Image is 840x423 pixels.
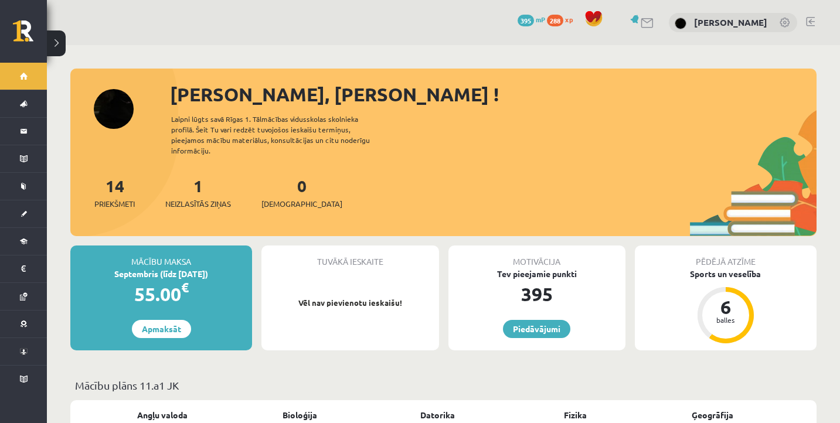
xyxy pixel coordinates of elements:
[536,15,545,24] span: mP
[165,175,231,210] a: 1Neizlasītās ziņas
[171,114,390,156] div: Laipni lūgts savā Rīgas 1. Tālmācības vidusskolas skolnieka profilā. Šeit Tu vari redzēt tuvojošo...
[694,16,767,28] a: [PERSON_NAME]
[675,18,686,29] img: Amanda Solvita Hodasēviča
[137,409,188,421] a: Angļu valoda
[132,320,191,338] a: Apmaksāt
[503,320,570,338] a: Piedāvājumi
[13,21,47,50] a: Rīgas 1. Tālmācības vidusskola
[635,245,817,268] div: Pēdējā atzīme
[708,298,743,316] div: 6
[75,377,812,393] p: Mācību plāns 11.a1 JK
[547,15,563,26] span: 288
[692,409,733,421] a: Ģeogrāfija
[165,198,231,210] span: Neizlasītās ziņas
[261,175,342,210] a: 0[DEMOGRAPHIC_DATA]
[261,245,438,268] div: Tuvākā ieskaite
[518,15,534,26] span: 395
[635,268,817,345] a: Sports un veselība 6 balles
[448,268,625,280] div: Tev pieejamie punkti
[283,409,317,421] a: Bioloģija
[94,198,135,210] span: Priekšmeti
[518,15,545,24] a: 395 mP
[267,297,433,309] p: Vēl nav pievienotu ieskaišu!
[564,409,587,421] a: Fizika
[547,15,579,24] a: 288 xp
[420,409,455,421] a: Datorika
[170,80,817,108] div: [PERSON_NAME], [PERSON_NAME] !
[261,198,342,210] span: [DEMOGRAPHIC_DATA]
[708,316,743,323] div: balles
[565,15,573,24] span: xp
[448,245,625,268] div: Motivācija
[70,245,252,268] div: Mācību maksa
[70,268,252,280] div: Septembris (līdz [DATE])
[94,175,135,210] a: 14Priekšmeti
[181,279,189,296] span: €
[448,280,625,308] div: 395
[635,268,817,280] div: Sports un veselība
[70,280,252,308] div: 55.00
